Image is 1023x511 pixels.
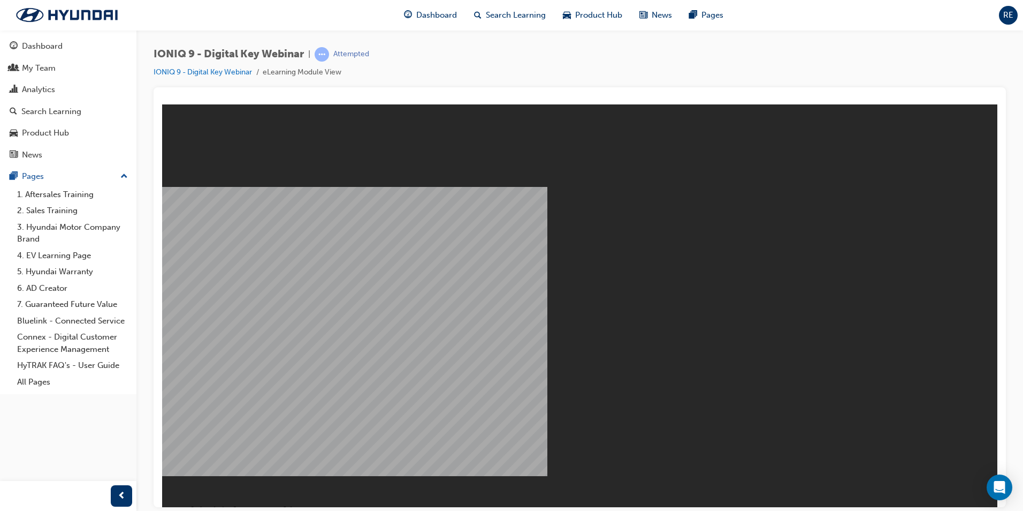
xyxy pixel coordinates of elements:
[4,102,132,122] a: Search Learning
[22,127,69,139] div: Product Hub
[13,313,132,329] a: Bluelink - Connected Service
[1003,9,1013,21] span: RE
[416,9,457,21] span: Dashboard
[13,357,132,374] a: HyTRAK FAQ's - User Guide
[22,170,44,183] div: Pages
[5,4,128,26] img: Trak
[10,64,18,73] span: people-icon
[395,4,465,26] a: guage-iconDashboard
[639,9,647,22] span: news-icon
[10,129,18,138] span: car-icon
[21,106,81,118] div: Search Learning
[333,49,369,59] div: Attempted
[4,80,132,100] a: Analytics
[10,85,18,95] span: chart-icon
[13,329,132,357] a: Connex - Digital Customer Experience Management
[154,48,304,61] span: IONIQ 9 - Digital Key Webinar
[4,167,132,186] button: Pages
[404,9,412,22] span: guage-icon
[154,67,252,77] a: IONIQ 9 - Digital Key Webinar
[13,296,132,313] a: 7. Guaranteed Future Value
[13,247,132,264] a: 4. EV Learning Page
[465,4,554,26] a: search-iconSearch Learning
[987,475,1012,500] div: Open Intercom Messenger
[22,149,42,161] div: News
[4,145,132,165] a: News
[10,172,18,182] span: pages-icon
[120,170,128,184] span: up-icon
[10,107,17,117] span: search-icon
[554,4,631,26] a: car-iconProduct Hub
[263,66,341,79] li: eLearning Module View
[315,47,329,62] span: learningRecordVerb_ATTEMPT-icon
[22,40,63,52] div: Dashboard
[13,264,132,280] a: 5. Hyundai Warranty
[4,58,132,78] a: My Team
[701,9,723,21] span: Pages
[4,36,132,56] a: Dashboard
[999,6,1018,25] button: RE
[13,202,132,219] a: 2. Sales Training
[4,34,132,167] button: DashboardMy TeamAnalyticsSearch LearningProduct HubNews
[486,9,546,21] span: Search Learning
[10,42,18,51] span: guage-icon
[13,374,132,390] a: All Pages
[13,186,132,203] a: 1. Aftersales Training
[22,62,56,74] div: My Team
[631,4,681,26] a: news-iconNews
[575,9,622,21] span: Product Hub
[681,4,732,26] a: pages-iconPages
[13,219,132,247] a: 3. Hyundai Motor Company Brand
[22,84,55,96] div: Analytics
[10,151,18,160] span: news-icon
[13,280,132,297] a: 6. AD Creator
[689,9,697,22] span: pages-icon
[563,9,571,22] span: car-icon
[652,9,672,21] span: News
[4,123,132,143] a: Product Hub
[474,9,482,22] span: search-icon
[118,490,126,503] span: prev-icon
[308,48,310,61] span: |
